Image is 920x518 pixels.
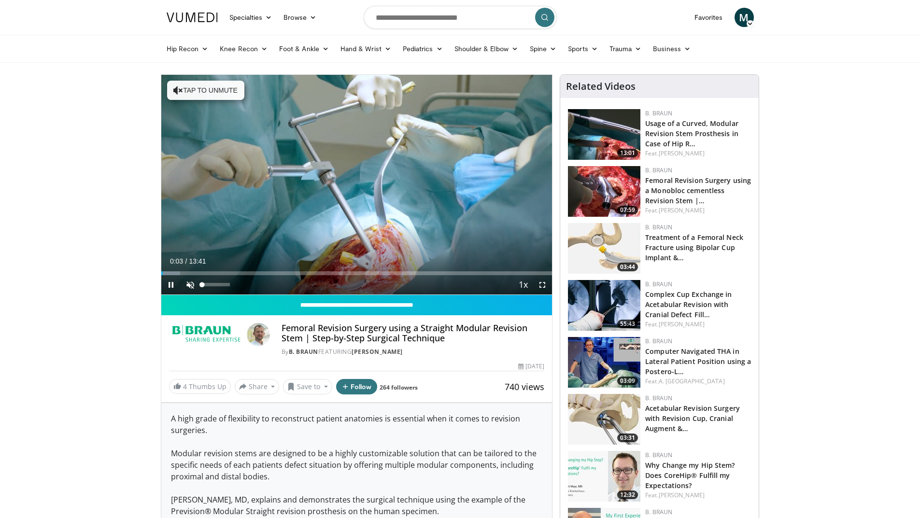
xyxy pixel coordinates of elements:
a: [PERSON_NAME] [659,320,705,328]
img: 44575493-eacc-451e-831c-71696420bc06.150x105_q85_crop-smart_upscale.jpg [568,394,640,445]
span: 07:59 [617,206,638,214]
h4: Femoral Revision Surgery using a Straight Modular Revision Stem | Step-by-Step Surgical Technique [282,323,544,344]
a: Computer Navigated THA in Lateral Patient Position using a Postero-L… [645,347,751,376]
span: 13:41 [189,257,206,265]
a: 03:44 [568,223,640,274]
a: M [735,8,754,27]
a: 03:31 [568,394,640,445]
a: B. Braun [645,508,672,516]
video-js: Video Player [161,75,552,295]
img: 11fc43c8-c25e-4126-ac60-c8374046ba21.jpg.150x105_q85_crop-smart_upscale.jpg [568,337,640,388]
a: Favorites [689,8,729,27]
span: 13:01 [617,149,638,157]
img: 3f0fddff-fdec-4e4b-bfed-b21d85259955.150x105_q85_crop-smart_upscale.jpg [568,109,640,160]
span: 4 [183,382,187,391]
a: B. Braun [645,280,672,288]
span: 12:32 [617,490,638,499]
button: Save to [283,379,332,394]
button: Unmute [181,275,200,294]
div: Feat. [645,149,751,158]
button: Fullscreen [533,275,552,294]
a: A. [GEOGRAPHIC_DATA] [659,377,725,385]
div: Feat. [645,320,751,329]
a: B. Braun [289,348,318,356]
div: Feat. [645,377,751,386]
a: Hip Recon [161,39,214,58]
h4: Related Videos [566,81,636,92]
img: 97950487-ad54-47b6-9334-a8a64355b513.150x105_q85_crop-smart_upscale.jpg [568,166,640,217]
span: 03:09 [617,377,638,385]
a: B. Braun [645,223,672,231]
span: 03:44 [617,263,638,271]
img: Avatar [247,323,270,346]
a: [PERSON_NAME] [659,206,705,214]
a: Browse [278,8,322,27]
a: [PERSON_NAME] [659,149,705,157]
a: Femoral Revision Surgery using a Monobloc cementless Revision Stem |… [645,176,751,205]
button: Follow [336,379,378,394]
a: Business [647,39,696,58]
a: Foot & Ankle [273,39,335,58]
button: Share [235,379,280,394]
a: B. Braun [645,451,672,459]
a: 264 followers [380,383,418,392]
img: 8b64c0ca-f349-41b4-a711-37a94bb885a5.jpg.150x105_q85_crop-smart_upscale.jpg [568,280,640,331]
a: Hand & Wrist [335,39,397,58]
span: 0:03 [170,257,183,265]
div: [DATE] [518,362,544,371]
img: dd541074-bb98-4b7d-853b-83c717806bb5.jpg.150x105_q85_crop-smart_upscale.jpg [568,223,640,274]
a: Trauma [604,39,648,58]
a: B. Braun [645,109,672,117]
a: Spine [524,39,562,58]
button: Tap to unmute [167,81,244,100]
a: Acetabular Revision Surgery with Revision Cup, Cranial Augment &… [645,404,740,433]
a: 12:32 [568,451,640,502]
a: Specialties [224,8,278,27]
a: B. Braun [645,394,672,402]
div: Feat. [645,206,751,215]
a: [PERSON_NAME] [659,491,705,499]
a: 03:09 [568,337,640,388]
button: Playback Rate [513,275,533,294]
a: Treatment of a Femoral Neck Fracture using Bipolar Cup Implant &… [645,233,743,262]
a: B. Braun [645,166,672,174]
a: Usage of a Curved, Modular Revision Stem Prosthesis in Case of Hip R… [645,119,738,148]
a: Complex Cup Exchange in Acetabular Revision with Cranial Defect Fill… [645,290,732,319]
input: Search topics, interventions [364,6,557,29]
a: 13:01 [568,109,640,160]
a: Shoulder & Elbow [449,39,524,58]
span: 740 views [505,381,544,392]
a: Why Change my Hip Stem? Does CoreHip® Fulfill my Expectations? [645,461,735,490]
a: 07:59 [568,166,640,217]
span: / [185,257,187,265]
a: Sports [562,39,604,58]
a: [PERSON_NAME] [352,348,403,356]
a: Knee Recon [214,39,273,58]
span: 03:31 [617,434,638,442]
a: 55:43 [568,280,640,331]
a: B. Braun [645,337,672,345]
img: 91b111a7-5173-4914-9915-8ee52757365d.jpg.150x105_q85_crop-smart_upscale.jpg [568,451,640,502]
img: B. Braun [169,323,243,346]
span: 55:43 [617,320,638,328]
div: Volume Level [202,283,230,286]
div: Progress Bar [161,271,552,275]
div: Feat. [645,491,751,500]
button: Pause [161,275,181,294]
img: VuMedi Logo [167,13,218,22]
a: 4 Thumbs Up [169,379,231,394]
div: By FEATURING [282,348,544,356]
a: Pediatrics [397,39,449,58]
